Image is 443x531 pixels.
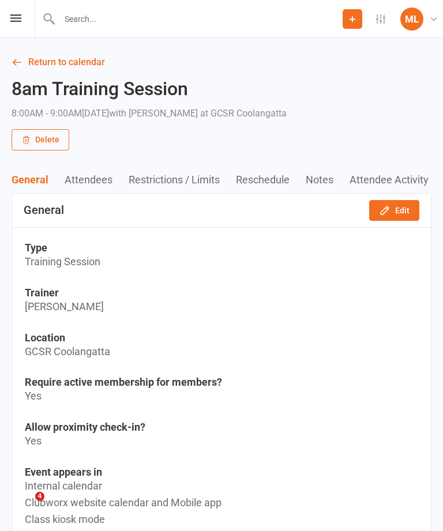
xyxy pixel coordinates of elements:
[25,344,418,360] td: GCSR Coolangatta
[25,466,418,478] td: Event appears in
[25,332,418,344] td: Location
[25,299,418,315] td: [PERSON_NAME]
[25,495,418,511] div: Clubworx website calendar and Mobile app
[12,492,39,519] iframe: Intercom live chat
[25,388,418,405] td: Yes
[12,174,65,186] button: General
[25,421,418,433] td: Allow proximity check-in?
[25,242,418,254] td: Type
[369,200,419,221] button: Edit
[12,54,431,70] a: Return to calendar
[306,174,350,186] button: Notes
[25,433,418,450] td: Yes
[56,11,343,27] input: Search...
[65,174,129,186] button: Attendees
[35,492,44,501] span: 4
[12,129,69,150] button: Delete
[24,204,64,217] div: General
[200,108,287,119] span: at GCSR Coolangatta
[25,478,418,495] div: Internal calendar
[25,376,418,388] td: Require active membership for members?
[400,7,423,31] div: ML
[236,174,306,186] button: Reschedule
[25,511,418,528] div: Class kiosk mode
[25,254,418,270] td: Training Session
[129,174,236,186] button: Restrictions / Limits
[12,79,287,99] h2: 8am Training Session
[25,287,418,299] td: Trainer
[109,108,198,119] span: with [PERSON_NAME]
[12,106,287,122] div: 8:00AM - 9:00AM[DATE]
